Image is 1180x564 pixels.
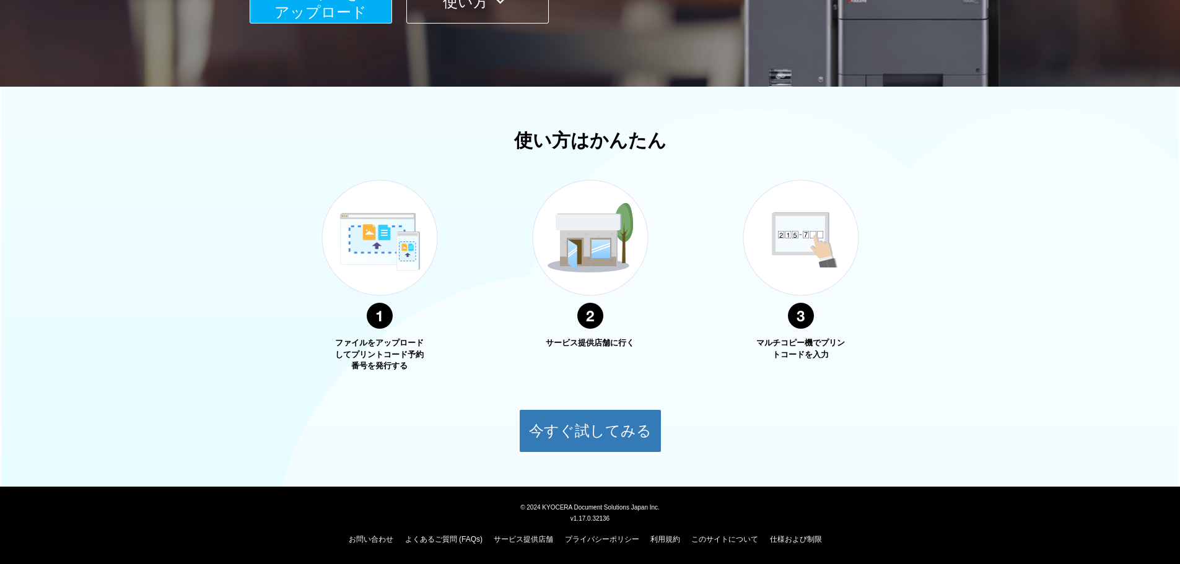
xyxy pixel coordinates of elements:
[520,503,660,511] span: © 2024 KYOCERA Document Solutions Japan Inc.
[494,535,553,544] a: サービス提供店舗
[770,535,822,544] a: 仕様および制限
[754,337,847,360] p: マルチコピー機でプリントコードを入力
[333,337,426,372] p: ファイルをアップロードしてプリントコード予約番号を発行する
[650,535,680,544] a: 利用規約
[691,535,758,544] a: このサイトについて
[519,409,662,453] button: 今すぐ試してみる
[544,337,637,349] p: サービス提供店舗に行く
[405,535,483,544] a: よくあるご質問 (FAQs)
[565,535,639,544] a: プライバシーポリシー
[349,535,393,544] a: お問い合わせ
[570,514,610,522] span: v1.17.0.32136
